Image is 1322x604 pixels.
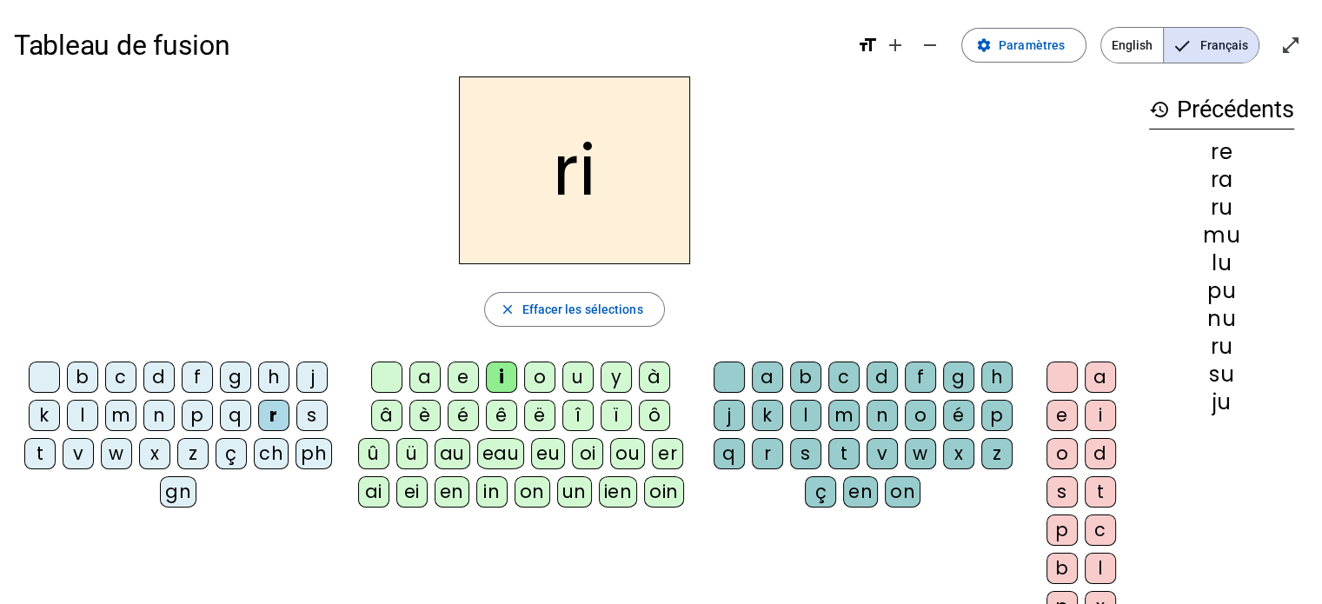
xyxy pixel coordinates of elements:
[981,400,1013,431] div: p
[396,438,428,469] div: ü
[1149,90,1294,129] h3: Précédents
[885,35,906,56] mat-icon: add
[396,476,428,508] div: ei
[296,400,328,431] div: s
[828,362,860,393] div: c
[867,438,898,469] div: v
[843,476,878,508] div: en
[254,438,289,469] div: ch
[752,362,783,393] div: a
[1149,99,1170,120] mat-icon: history
[905,438,936,469] div: w
[63,438,94,469] div: v
[486,400,517,431] div: ê
[790,362,821,393] div: b
[1085,362,1116,393] div: a
[610,438,645,469] div: ou
[885,476,920,508] div: on
[409,362,441,393] div: a
[1085,400,1116,431] div: i
[29,400,60,431] div: k
[1280,35,1301,56] mat-icon: open_in_full
[105,362,136,393] div: c
[371,400,402,431] div: â
[557,476,592,508] div: un
[160,476,196,508] div: gn
[1085,476,1116,508] div: t
[1101,28,1163,63] span: English
[644,476,684,508] div: oin
[943,362,974,393] div: g
[981,438,1013,469] div: z
[828,400,860,431] div: m
[476,476,508,508] div: in
[601,362,632,393] div: y
[515,476,550,508] div: on
[1046,476,1078,508] div: s
[1085,553,1116,584] div: l
[652,438,683,469] div: er
[1149,142,1294,163] div: re
[828,438,860,469] div: t
[805,476,836,508] div: ç
[216,438,247,469] div: ç
[790,400,821,431] div: l
[1149,253,1294,274] div: lu
[296,362,328,393] div: j
[943,400,974,431] div: é
[857,35,878,56] mat-icon: format_size
[177,438,209,469] div: z
[139,438,170,469] div: x
[905,362,936,393] div: f
[296,438,332,469] div: ph
[714,400,745,431] div: j
[258,362,289,393] div: h
[601,400,632,431] div: ï
[790,438,821,469] div: s
[867,362,898,393] div: d
[143,362,175,393] div: d
[1085,514,1116,546] div: c
[484,292,664,327] button: Effacer les sélections
[258,400,289,431] div: r
[878,28,913,63] button: Augmenter la taille de la police
[459,76,690,264] h2: ri
[905,400,936,431] div: o
[1046,514,1078,546] div: p
[752,400,783,431] div: k
[920,35,940,56] mat-icon: remove
[477,438,525,469] div: eau
[521,299,642,320] span: Effacer les sélections
[867,400,898,431] div: n
[639,362,670,393] div: à
[220,400,251,431] div: q
[961,28,1086,63] button: Paramètres
[448,400,479,431] div: é
[435,438,470,469] div: au
[1046,400,1078,431] div: e
[752,438,783,469] div: r
[67,400,98,431] div: l
[1149,336,1294,357] div: ru
[101,438,132,469] div: w
[1149,281,1294,302] div: pu
[1149,364,1294,385] div: su
[714,438,745,469] div: q
[1149,197,1294,218] div: ru
[562,400,594,431] div: î
[913,28,947,63] button: Diminuer la taille de la police
[1164,28,1259,63] span: Français
[220,362,251,393] div: g
[1046,438,1078,469] div: o
[1100,27,1259,63] mat-button-toggle-group: Language selection
[499,302,515,317] mat-icon: close
[14,17,843,73] h1: Tableau de fusion
[67,362,98,393] div: b
[24,438,56,469] div: t
[358,438,389,469] div: û
[105,400,136,431] div: m
[562,362,594,393] div: u
[999,35,1065,56] span: Paramètres
[1149,169,1294,190] div: ra
[524,362,555,393] div: o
